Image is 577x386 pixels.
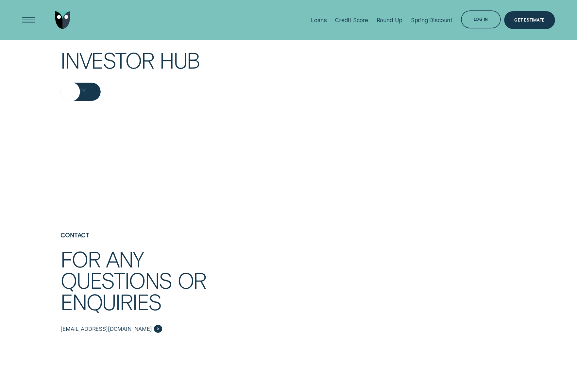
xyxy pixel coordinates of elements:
[60,83,101,101] a: View
[60,49,246,71] h2: Investor Hub
[377,17,403,24] div: Round Up
[311,17,327,24] div: Loans
[20,11,38,29] button: Open Menu
[411,17,452,24] div: Spring Discount
[60,248,259,325] h2: For any questions or enquiries
[504,11,555,29] a: Get Estimate
[335,17,368,24] div: Credit Score
[60,326,152,332] span: [EMAIL_ADDRESS][DOMAIN_NAME]
[60,232,285,248] h4: Contact
[55,11,70,29] img: Wisr
[60,325,162,333] a: investor@wisr.com.au
[461,10,501,28] button: Log in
